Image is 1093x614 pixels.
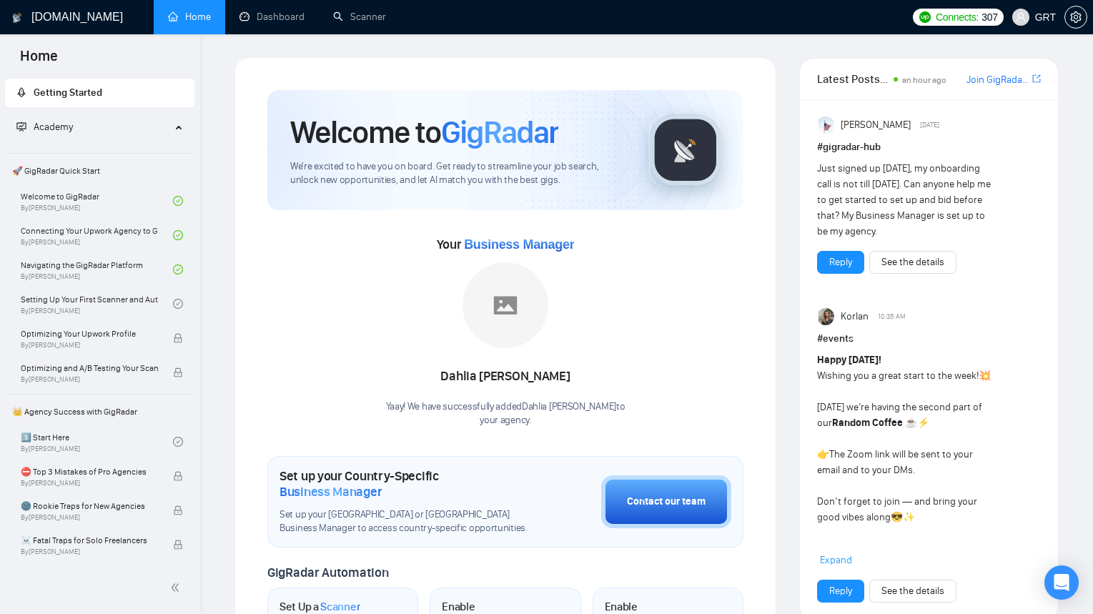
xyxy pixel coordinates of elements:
[1032,72,1041,86] a: export
[627,494,706,510] div: Contact our team
[16,122,26,132] span: fund-projection-screen
[650,114,721,186] img: gigradar-logo.png
[817,580,864,603] button: Reply
[21,548,158,556] span: By [PERSON_NAME]
[173,437,183,447] span: check-circle
[6,157,193,185] span: 🚀 GigRadar Quick Start
[829,583,852,599] a: Reply
[280,484,382,500] span: Business Manager
[9,46,69,76] span: Home
[280,508,530,535] span: Set up your [GEOGRAPHIC_DATA] or [GEOGRAPHIC_DATA] Business Manager to access country-specific op...
[1065,11,1087,23] span: setting
[5,79,194,107] li: Getting Started
[21,185,173,217] a: Welcome to GigRadarBy[PERSON_NAME]
[818,117,836,134] img: Anisuzzaman Khan
[878,310,906,323] span: 10:35 AM
[817,354,881,366] strong: Happy [DATE]!
[881,583,944,599] a: See the details
[869,251,956,274] button: See the details
[820,554,852,566] span: Expand
[170,580,184,595] span: double-left
[817,70,889,88] span: Latest Posts from the GigRadar Community
[817,161,996,239] div: Just signed up [DATE], my onboarding call is not till [DATE]. Can anyone help me to get started t...
[34,86,102,99] span: Getting Started
[173,264,183,274] span: check-circle
[1044,565,1079,600] div: Open Intercom Messenger
[920,119,939,132] span: [DATE]
[437,237,575,252] span: Your
[1064,11,1087,23] a: setting
[333,11,386,23] a: searchScanner
[817,331,1041,347] h1: # events
[290,160,626,187] span: We're excited to have you on board. Get ready to streamline your job search, unlock new opportuni...
[21,375,158,384] span: By [PERSON_NAME]
[1064,6,1087,29] button: setting
[1016,12,1026,22] span: user
[877,543,889,555] span: ☺️
[173,299,183,309] span: check-circle
[386,414,625,427] p: your agency .
[905,417,917,429] span: ☕
[869,580,956,603] button: See the details
[173,471,183,481] span: lock
[173,196,183,206] span: check-circle
[173,505,183,515] span: lock
[173,230,183,240] span: check-circle
[903,511,915,523] span: ✨
[817,139,1041,155] h1: # gigradar-hub
[168,11,211,23] a: homeHome
[817,448,829,460] span: 👉
[21,327,158,341] span: Optimizing Your Upwork Profile
[21,533,158,548] span: ☠️ Fatal Traps for Solo Freelancers
[386,365,625,389] div: Dahlia [PERSON_NAME]
[21,479,158,487] span: By [PERSON_NAME]
[173,367,183,377] span: lock
[21,465,158,479] span: ⛔ Top 3 Mistakes of Pro Agencies
[16,121,73,133] span: Academy
[21,499,158,513] span: 🌚 Rookie Traps for New Agencies
[386,400,625,427] div: Yaay! We have successfully added Dahlia [PERSON_NAME] to
[817,251,864,274] button: Reply
[21,513,158,522] span: By [PERSON_NAME]
[463,262,548,348] img: placeholder.png
[21,254,173,285] a: Navigating the GigRadar PlatformBy[PERSON_NAME]
[917,417,929,429] span: ⚡
[902,75,946,85] span: an hour ago
[21,361,158,375] span: Optimizing and A/B Testing Your Scanner for Better Results
[891,511,903,523] span: 😎
[21,341,158,350] span: By [PERSON_NAME]
[841,309,869,325] span: Korlan
[21,426,173,457] a: 1️⃣ Start HereBy[PERSON_NAME]
[832,417,903,429] strong: Random Coffee
[280,600,360,614] h1: Set Up a
[601,475,731,528] button: Contact our team
[979,370,991,382] span: 💥
[16,87,26,97] span: rocket
[34,121,73,133] span: Academy
[173,540,183,550] span: lock
[829,254,852,270] a: Reply
[12,6,22,29] img: logo
[464,237,574,252] span: Business Manager
[280,468,530,500] h1: Set up your Country-Specific
[21,288,173,320] a: Setting Up Your First Scanner and Auto-BidderBy[PERSON_NAME]
[966,72,1029,88] a: Join GigRadar Slack Community
[818,308,836,325] img: Korlan
[173,333,183,343] span: lock
[267,565,388,580] span: GigRadar Automation
[881,254,944,270] a: See the details
[239,11,305,23] a: dashboardDashboard
[320,600,360,614] span: Scanner
[981,9,997,25] span: 307
[1032,73,1041,84] span: export
[441,113,558,152] span: GigRadar
[919,11,931,23] img: upwork-logo.png
[290,113,558,152] h1: Welcome to
[6,397,193,426] span: 👑 Agency Success with GigRadar
[841,117,911,133] span: [PERSON_NAME]
[21,219,173,251] a: Connecting Your Upwork Agency to GigRadarBy[PERSON_NAME]
[936,9,979,25] span: Connects:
